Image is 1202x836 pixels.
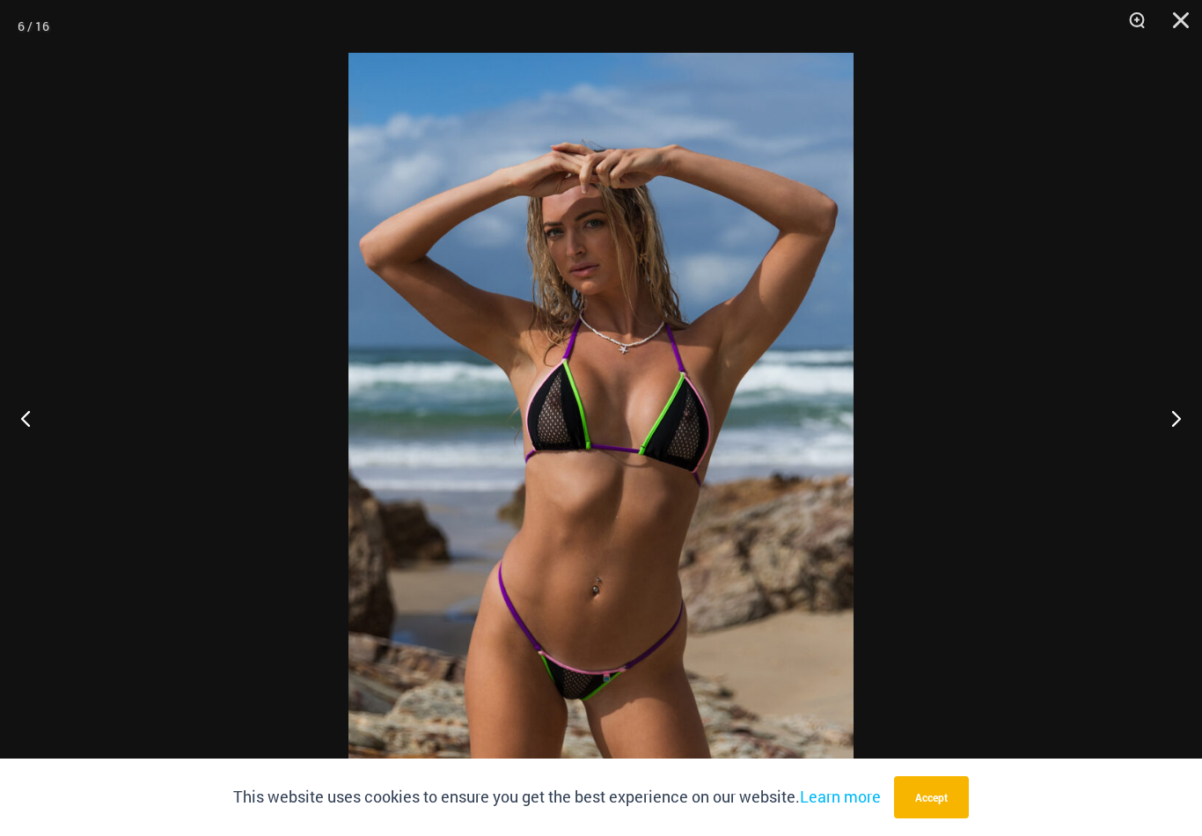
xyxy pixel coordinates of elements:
a: Learn more [800,786,881,807]
button: Next [1136,374,1202,462]
img: Reckless Neon Crush Black Neon 306 Tri Top 466 Thong 01 [348,53,854,810]
p: This website uses cookies to ensure you get the best experience on our website. [233,784,881,810]
button: Accept [894,776,969,818]
div: 6 / 16 [18,13,49,40]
